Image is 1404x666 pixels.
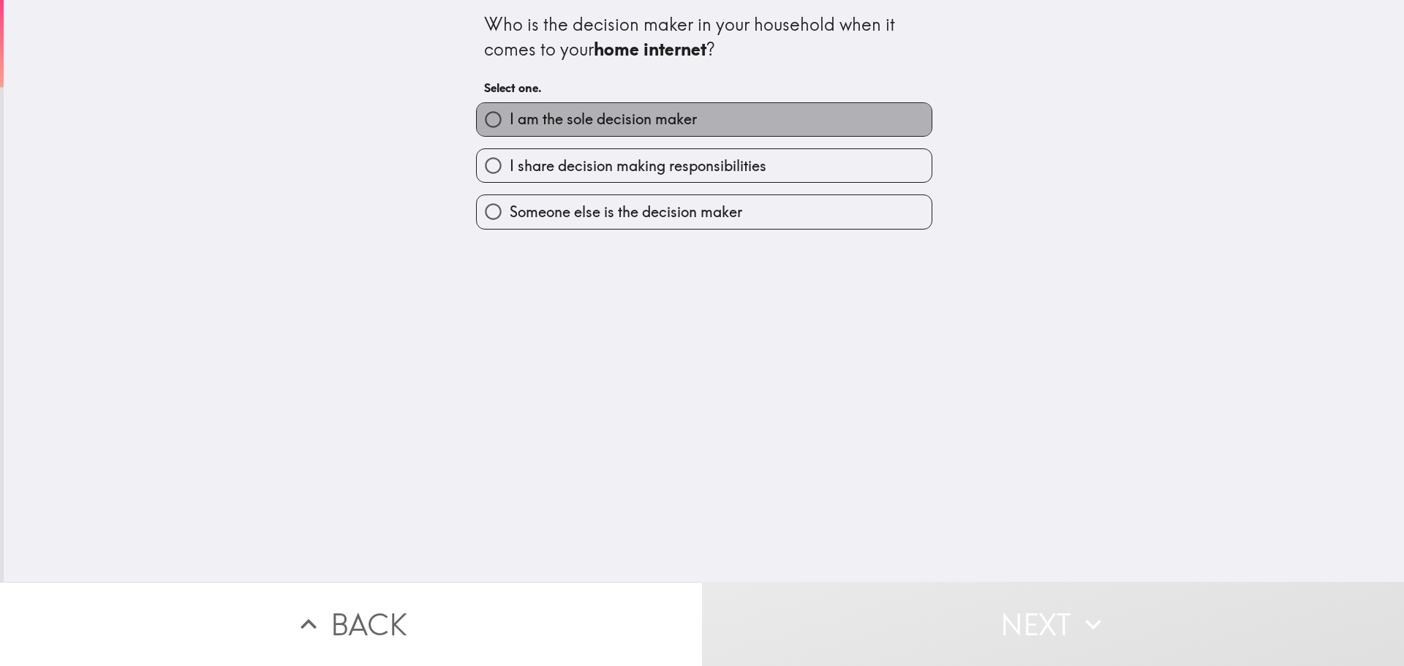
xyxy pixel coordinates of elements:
[510,109,697,129] span: I am the sole decision maker
[477,149,932,182] button: I share decision making responsibilities
[510,156,766,176] span: I share decision making responsibilities
[484,80,924,96] h6: Select one.
[702,582,1404,666] button: Next
[484,12,924,61] div: Who is the decision maker in your household when it comes to your ?
[510,202,742,222] span: Someone else is the decision maker
[477,103,932,136] button: I am the sole decision maker
[594,38,706,60] b: home internet
[477,195,932,228] button: Someone else is the decision maker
